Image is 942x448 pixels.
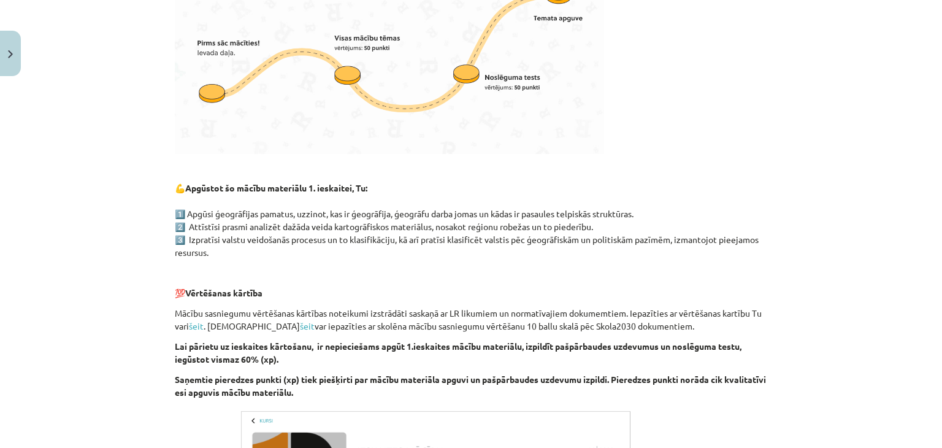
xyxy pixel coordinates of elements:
p: 💯 [175,287,767,299]
strong: Lai pārietu uz ieskaites kārtošanu, ir nepieciešams apgūt 1.ieskaites mācību materiālu, izpildīt ... [175,341,741,365]
strong: Apgūstot šo mācību materiālu 1. ieskaitei, Tu: [185,182,367,193]
a: šeit [189,320,204,331]
strong: Vērtēšanas kārtība [185,287,262,298]
a: šeit [300,320,315,331]
img: icon-close-lesson-0947bae3869378f0d4975bcd49f059093ad1ed9edebbc8119c70593378902aed.svg [8,50,13,58]
p: 💪 1️⃣ Apgūsi ģeogrāfijas pamatus, uzzinot, kas ir ģeogrāfija, ģeogrāfu darba jomas un kādas ir pa... [175,182,767,259]
p: Mācību sasniegumu vērtēšanas kārtības noteikumi izstrādāti saskaņā ar LR likumiem un normatīvajie... [175,307,767,333]
strong: Saņemtie pieredzes punkti (xp) tiek piešķirti par mācību materiāla apguvi un pašpārbaudes uzdevum... [175,374,766,398]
